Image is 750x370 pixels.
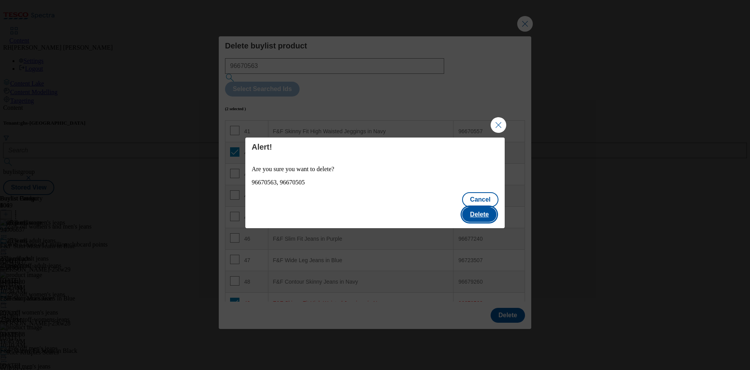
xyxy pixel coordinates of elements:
[245,138,505,228] div: Modal
[252,166,498,173] p: Are you sure you want to delete?
[252,142,498,152] h4: Alert!
[252,179,498,186] div: 96670563, 96670505
[491,117,506,133] button: Close Modal
[462,207,496,222] button: Delete
[462,192,498,207] button: Cancel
